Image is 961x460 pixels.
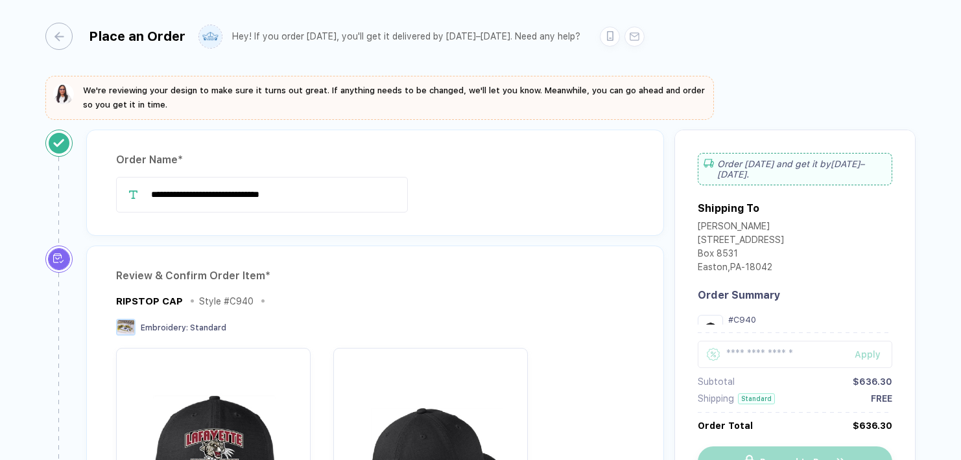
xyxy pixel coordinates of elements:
div: Order Name [116,150,634,170]
div: Order Summary [698,289,892,301]
span: We're reviewing your design to make sure it turns out great. If anything needs to be changed, we'... [83,86,705,109]
div: Subtotal [698,376,735,387]
span: Standard [190,323,226,332]
div: Order Total [698,420,753,431]
div: Apply [855,349,892,360]
div: Style # C940 [199,296,254,306]
span: Embroidery : [141,323,188,332]
div: Order [DATE] and get it by [DATE]–[DATE] . [698,153,892,185]
div: FREE [871,393,892,404]
div: [PERSON_NAME] [698,221,784,235]
button: Apply [838,341,892,368]
img: user profile [199,25,222,48]
button: We're reviewing your design to make sure it turns out great. If anything needs to be changed, we'... [53,84,706,112]
div: $636.30 [853,420,892,431]
div: #C940 [728,315,892,325]
div: Place an Order [89,29,185,44]
div: [STREET_ADDRESS] [698,235,784,248]
img: Embroidery [116,319,136,336]
div: Shipping [698,393,734,404]
div: Hey! If you order [DATE], you'll get it delivered by [DATE]–[DATE]. Need any help? [232,31,580,42]
div: $636.30 [853,376,892,387]
img: 1760136621053qkess_nt_front.png [701,318,720,337]
div: Standard [738,393,775,404]
div: Easton , PA - 18042 [698,262,784,275]
img: sophie [53,84,74,104]
div: Box 8531 [698,248,784,262]
div: Review & Confirm Order Item [116,266,634,286]
div: Shipping To [698,202,759,214]
div: RIPSTOP CAP [116,295,183,307]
